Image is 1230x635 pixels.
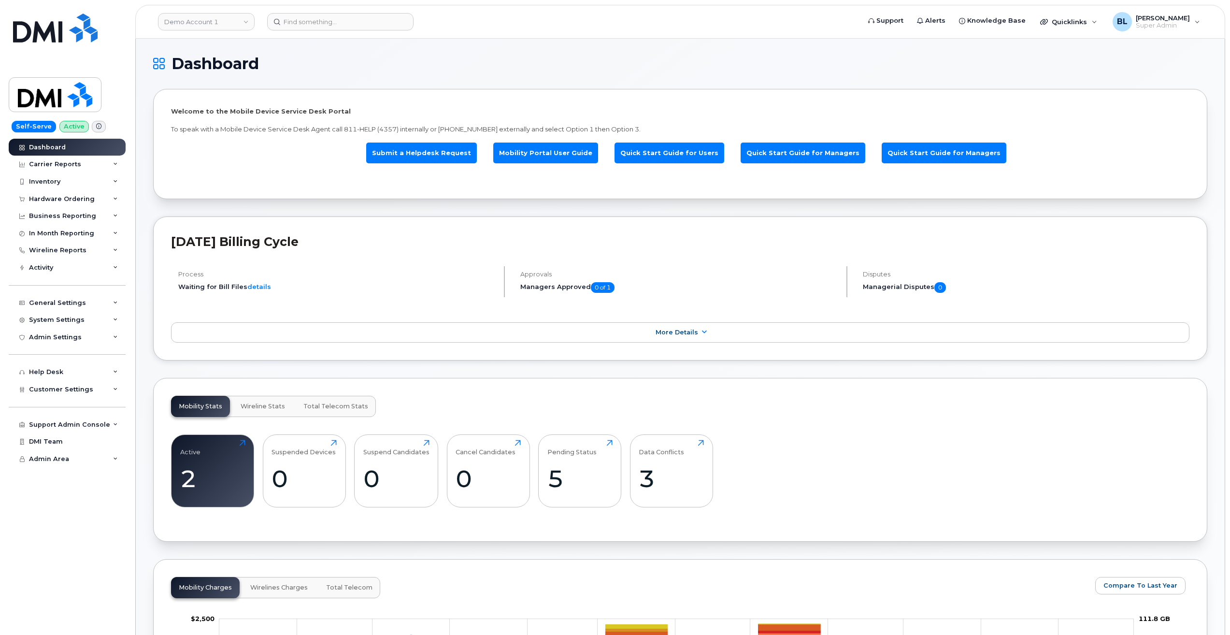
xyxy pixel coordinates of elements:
[363,440,429,456] div: Suspend Candidates
[247,283,271,290] a: details
[250,584,308,592] span: Wirelines Charges
[241,403,285,410] span: Wireline Stats
[272,464,337,493] div: 0
[520,282,838,293] h5: Managers Approved
[882,143,1006,163] a: Quick Start Guide for Managers
[456,440,521,502] a: Cancel Candidates0
[456,440,515,456] div: Cancel Candidates
[639,440,684,456] div: Data Conflicts
[191,614,215,622] g: $0
[863,271,1189,278] h4: Disputes
[326,584,372,592] span: Total Telecom
[547,440,597,456] div: Pending Status
[180,440,200,456] div: Active
[591,282,615,293] span: 0 of 1
[547,464,613,493] div: 5
[656,329,698,336] span: More Details
[172,57,259,71] span: Dashboard
[272,440,336,456] div: Suspended Devices
[180,464,245,493] div: 2
[741,143,865,163] a: Quick Start Guide for Managers
[366,143,477,163] a: Submit a Helpdesk Request
[178,271,496,278] h4: Process
[456,464,521,493] div: 0
[178,282,496,291] li: Waiting for Bill Files
[863,282,1189,293] h5: Managerial Disputes
[171,125,1189,134] p: To speak with a Mobile Device Service Desk Agent call 811-HELP (4357) internally or [PHONE_NUMBER...
[363,464,429,493] div: 0
[493,143,598,163] a: Mobility Portal User Guide
[547,440,613,502] a: Pending Status5
[171,107,1189,116] p: Welcome to the Mobile Device Service Desk Portal
[272,440,337,502] a: Suspended Devices0
[191,614,215,622] tspan: $2,500
[639,464,704,493] div: 3
[363,440,429,502] a: Suspend Candidates0
[303,403,368,410] span: Total Telecom Stats
[934,282,946,293] span: 0
[520,271,838,278] h4: Approvals
[639,440,704,502] a: Data Conflicts3
[1103,581,1177,590] span: Compare To Last Year
[1139,614,1170,622] tspan: 111.8 GB
[180,440,245,502] a: Active2
[171,234,1189,249] h2: [DATE] Billing Cycle
[615,143,724,163] a: Quick Start Guide for Users
[1095,577,1186,594] button: Compare To Last Year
